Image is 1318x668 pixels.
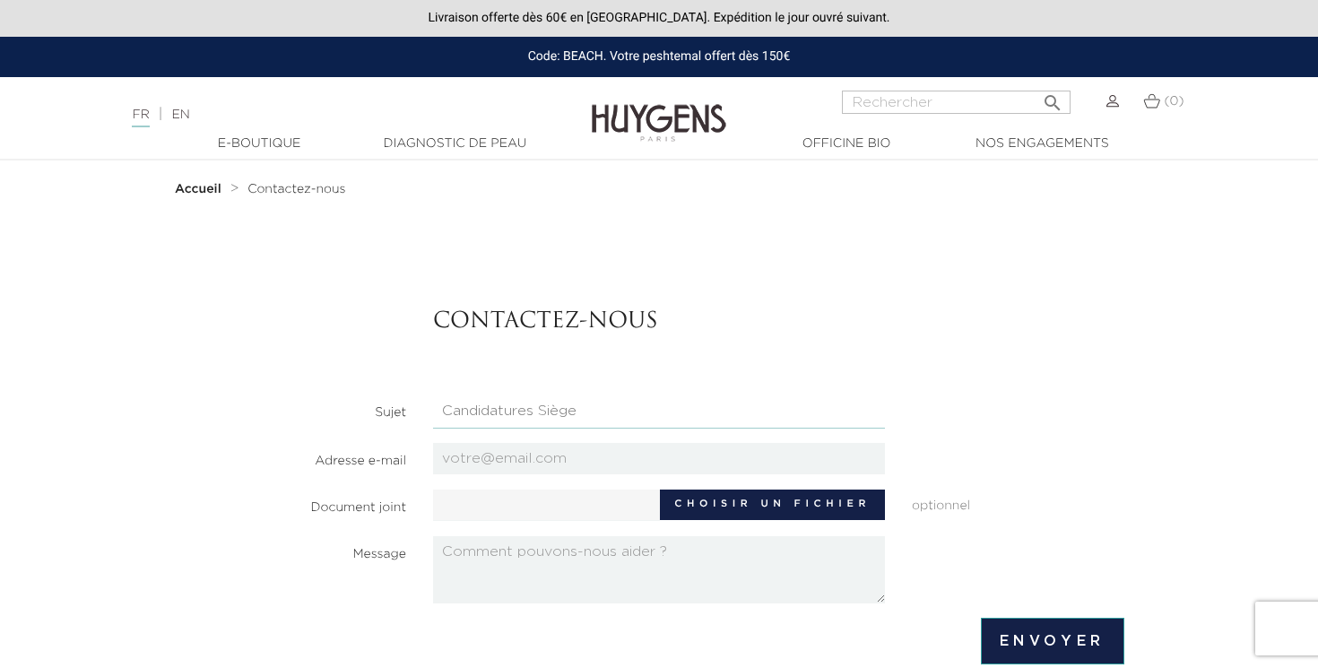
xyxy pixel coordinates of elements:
[175,183,221,195] strong: Accueil
[365,134,544,153] a: Diagnostic de peau
[180,490,420,517] label: Document joint
[247,183,345,195] span: Contactez-nous
[169,134,349,153] a: E-Boutique
[981,618,1124,664] input: Envoyer
[175,182,225,196] a: Accueil
[123,104,535,126] div: |
[180,536,420,564] label: Message
[842,91,1071,114] input: Rechercher
[592,75,726,144] img: Huygens
[171,108,189,121] a: EN
[180,395,420,422] label: Sujet
[757,134,936,153] a: Officine Bio
[433,309,1124,335] h3: Contactez-nous
[433,443,885,474] input: votre@email.com
[1036,85,1069,109] button: 
[1164,95,1184,108] span: (0)
[1042,87,1063,108] i: 
[180,443,420,471] label: Adresse e-mail
[132,108,149,127] a: FR
[898,490,1138,516] span: optionnel
[247,182,345,196] a: Contactez-nous
[952,134,1132,153] a: Nos engagements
